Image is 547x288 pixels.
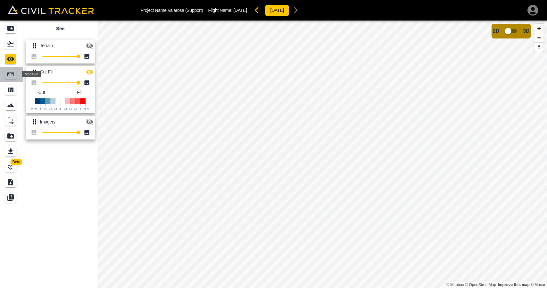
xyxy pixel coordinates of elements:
[8,5,94,14] img: Civil Tracker
[531,283,545,287] a: Maxar
[446,283,464,287] a: Mapbox
[141,8,203,13] p: Project Name: Valarosa (Support)
[498,283,530,287] a: Map feedback
[535,33,544,42] button: Zoom out
[234,8,247,13] span: [DATE]
[98,21,547,288] canvas: Map
[535,24,544,33] button: Zoom in
[265,4,289,16] button: [DATE]
[535,42,544,52] button: Reset bearing to north
[523,28,530,34] span: 3D
[465,283,496,287] a: OpenStreetMap
[493,28,499,34] span: 2D
[22,71,41,77] div: Measure
[208,8,247,13] p: Flight Name:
